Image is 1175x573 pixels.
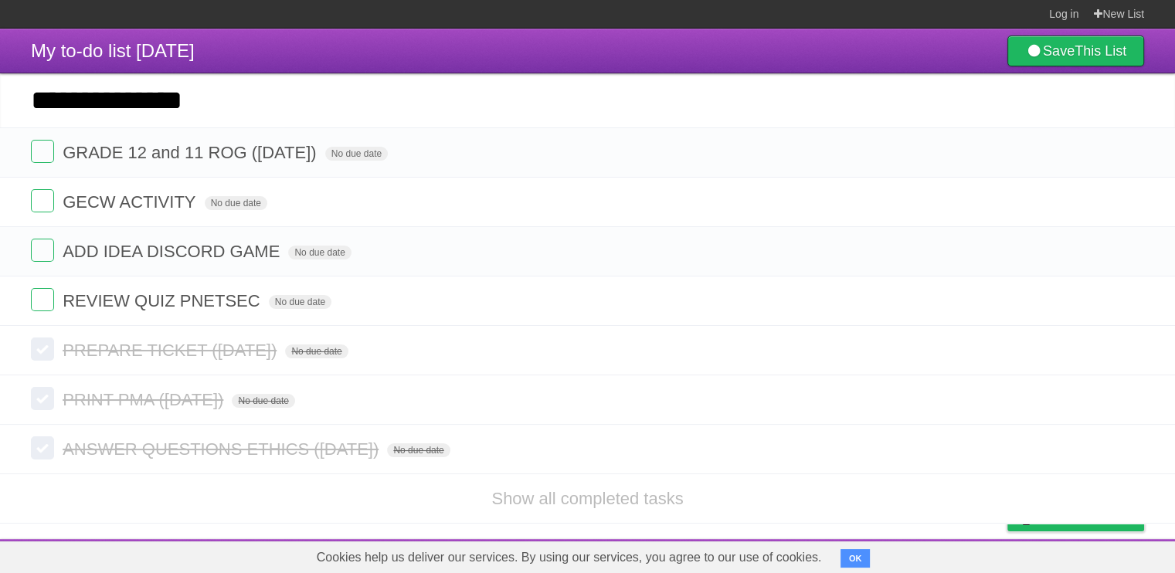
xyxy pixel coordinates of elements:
label: Done [31,387,54,410]
span: PRINT PMA ([DATE]) [63,390,227,409]
span: No due date [387,443,450,457]
span: My to-do list [DATE] [31,40,195,61]
span: PREPARE TICKET ([DATE]) [63,341,280,360]
span: REVIEW QUIZ PNETSEC [63,291,263,310]
span: ADD IDEA DISCORD GAME [63,242,284,261]
span: ANSWER QUESTIONS ETHICS ([DATE]) [63,439,382,459]
a: Show all completed tasks [491,489,683,508]
span: No due date [269,295,331,309]
span: No due date [288,246,351,259]
span: No due date [205,196,267,210]
label: Done [31,239,54,262]
span: Buy me a coffee [1040,503,1136,531]
button: OK [840,549,871,568]
span: No due date [285,344,348,358]
span: No due date [325,147,388,161]
label: Done [31,288,54,311]
b: This List [1075,43,1126,59]
label: Done [31,337,54,361]
label: Done [31,436,54,459]
label: Done [31,189,54,212]
label: Done [31,140,54,163]
span: GECW ACTIVITY [63,192,199,212]
span: GRADE 12 and 11 ROG ([DATE]) [63,143,320,162]
span: Cookies help us deliver our services. By using our services, you agree to our use of cookies. [301,542,837,573]
a: SaveThis List [1007,36,1144,66]
span: No due date [232,394,294,408]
